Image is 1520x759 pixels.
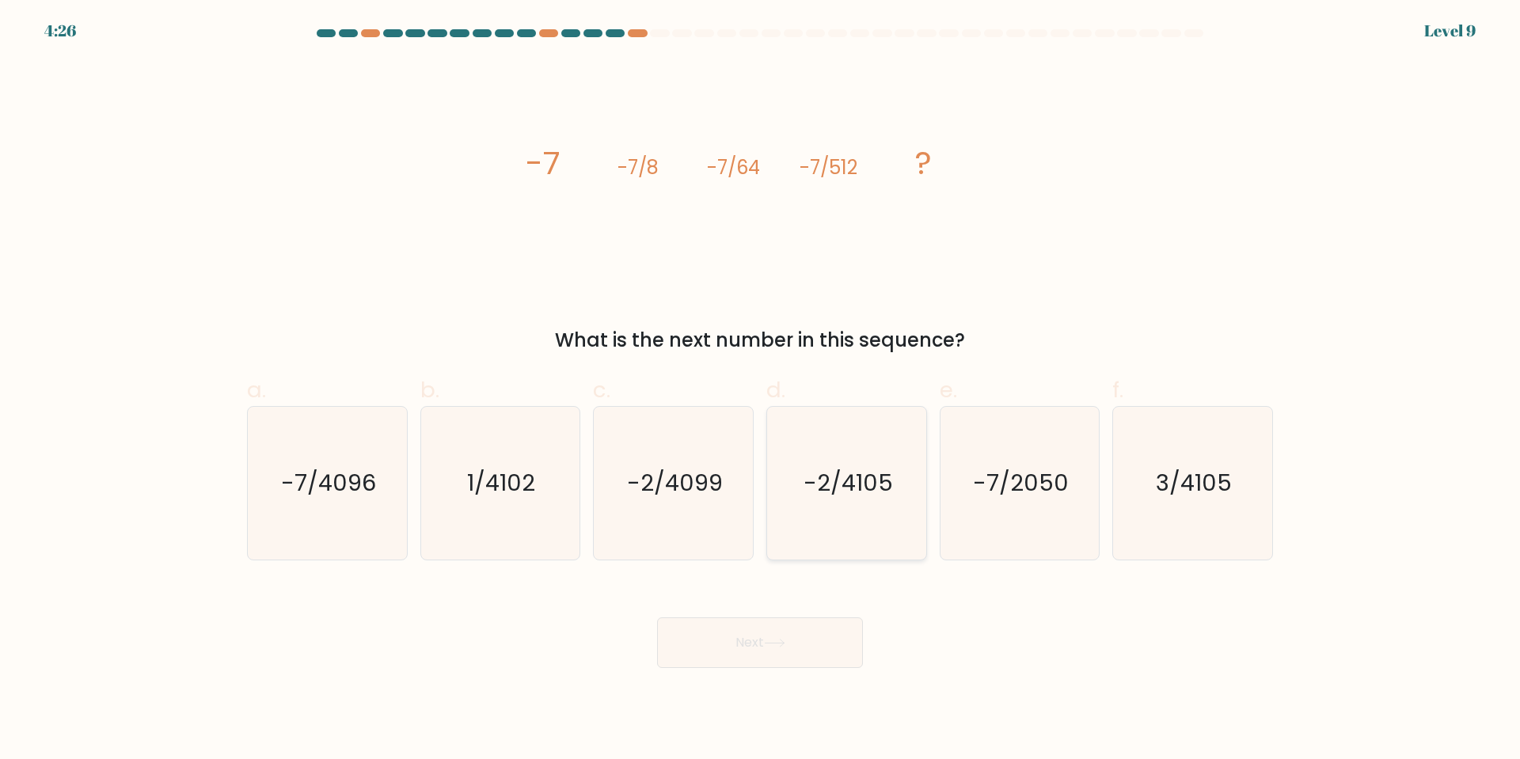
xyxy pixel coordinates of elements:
[247,374,266,405] span: a.
[940,374,957,405] span: e.
[468,467,536,499] text: 1/4102
[800,154,857,180] tspan: -7/512
[256,326,1263,355] div: What is the next number in this sequence?
[593,374,610,405] span: c.
[657,617,863,668] button: Next
[915,141,932,185] tspan: ?
[617,154,659,180] tspan: -7/8
[1112,374,1123,405] span: f.
[1424,19,1476,43] div: Level 9
[627,467,723,499] text: -2/4099
[420,374,439,405] span: b.
[766,374,785,405] span: d.
[973,467,1069,499] text: -7/2050
[1157,467,1233,499] text: 3/4105
[526,141,560,185] tspan: -7
[44,19,76,43] div: 4:26
[804,467,893,499] text: -2/4105
[707,154,760,180] tspan: -7/64
[281,467,376,499] text: -7/4096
